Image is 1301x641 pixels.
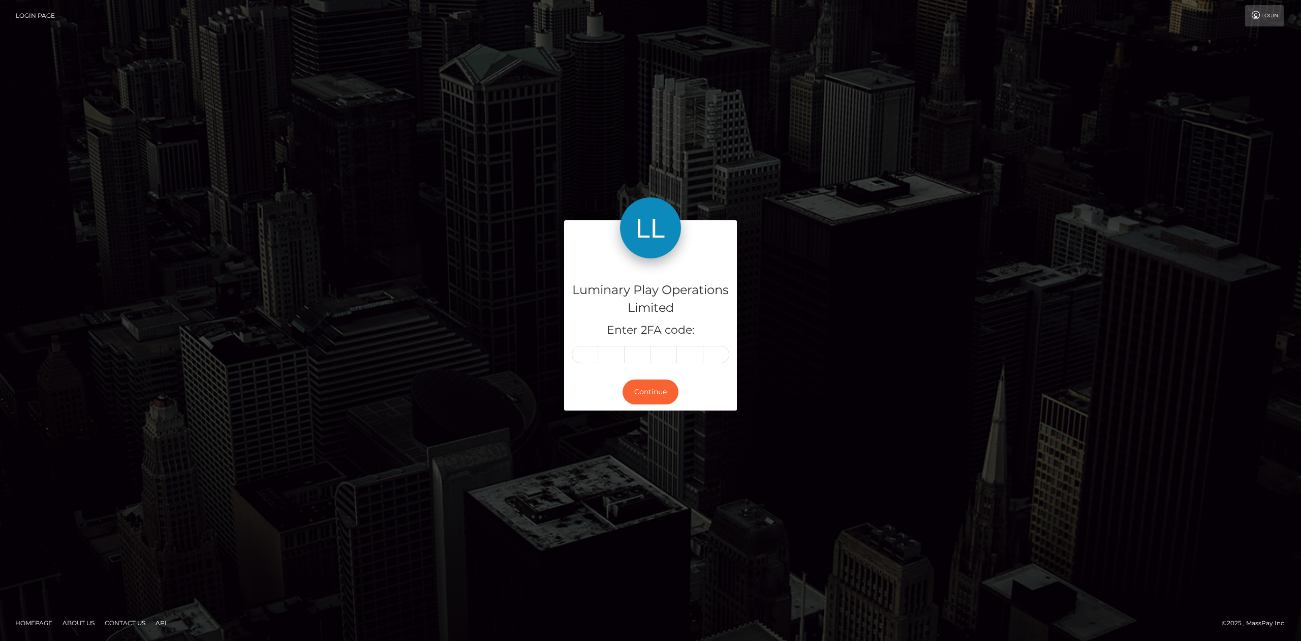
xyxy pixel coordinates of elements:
img: Luminary Play Operations Limited [620,197,681,258]
div: © 2025 , MassPay Inc. [1222,618,1293,629]
a: Contact Us [101,615,149,631]
a: Login Page [16,5,55,26]
button: Continue [623,380,678,404]
h4: Luminary Play Operations Limited [572,281,729,317]
a: API [151,615,171,631]
a: Login [1245,5,1284,26]
a: Homepage [11,615,56,631]
h5: Enter 2FA code: [572,323,729,338]
a: About Us [58,615,99,631]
